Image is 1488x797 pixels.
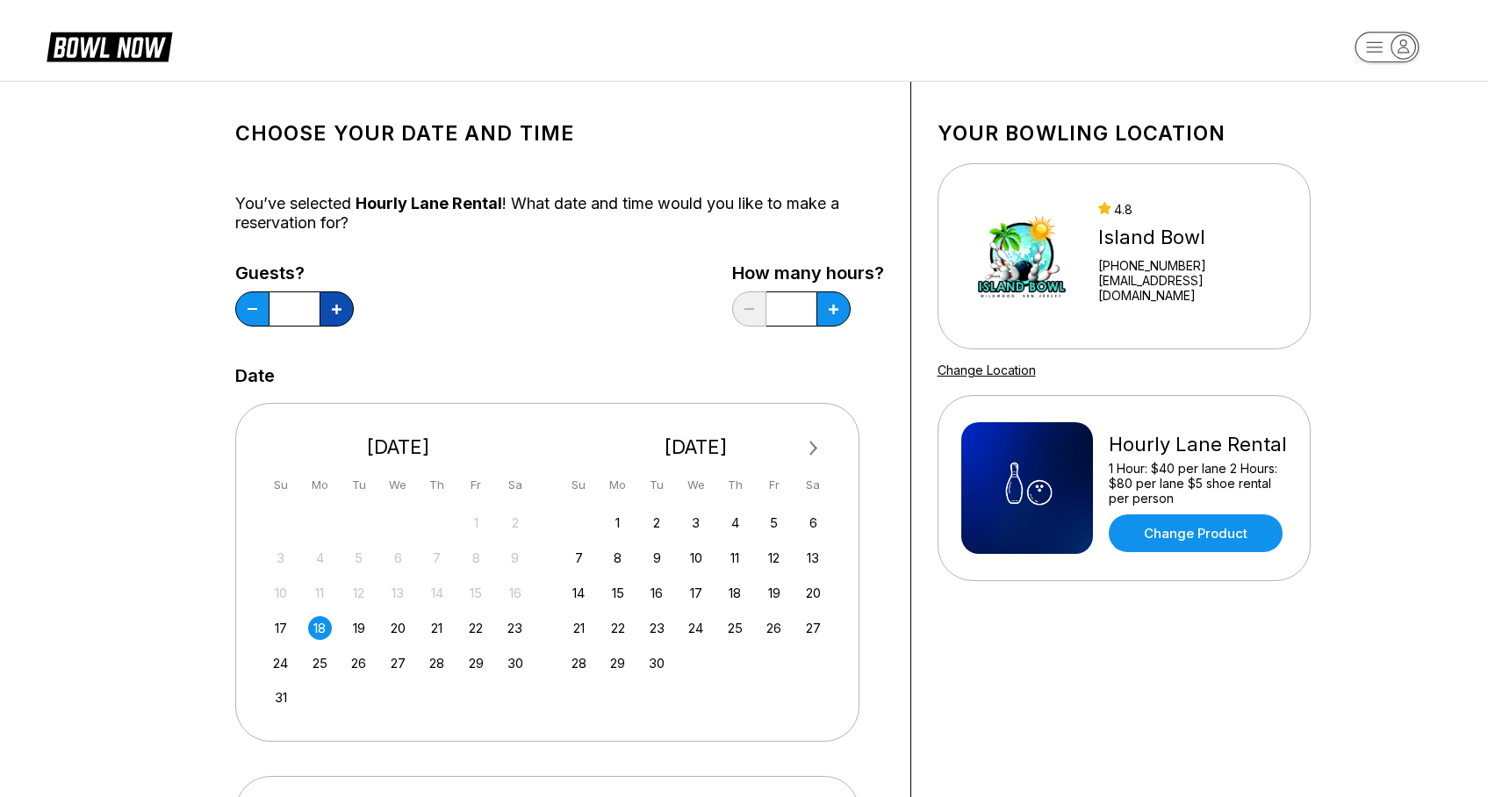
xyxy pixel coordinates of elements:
[1109,461,1287,506] div: 1 Hour: $40 per lane 2 Hours: $80 per lane $5 shoe rental per person
[684,473,708,497] div: We
[645,616,669,640] div: Choose Tuesday, September 23rd, 2025
[269,546,292,570] div: Not available Sunday, August 3rd, 2025
[567,616,591,640] div: Choose Sunday, September 21st, 2025
[723,473,747,497] div: Th
[732,263,884,283] label: How many hours?
[645,473,669,497] div: Tu
[645,511,669,535] div: Choose Tuesday, September 2nd, 2025
[464,616,488,640] div: Choose Friday, August 22nd, 2025
[503,581,527,605] div: Not available Saturday, August 16th, 2025
[938,121,1311,146] h1: Your bowling location
[645,651,669,675] div: Choose Tuesday, September 30th, 2025
[606,473,629,497] div: Mo
[1098,273,1286,303] a: [EMAIL_ADDRESS][DOMAIN_NAME]
[723,511,747,535] div: Choose Thursday, September 4th, 2025
[1109,433,1287,456] div: Hourly Lane Rental
[267,509,530,710] div: month 2025-08
[386,616,410,640] div: Choose Wednesday, August 20th, 2025
[425,581,449,605] div: Not available Thursday, August 14th, 2025
[606,616,629,640] div: Choose Monday, September 22nd, 2025
[564,509,828,675] div: month 2025-09
[464,511,488,535] div: Not available Friday, August 1st, 2025
[567,473,591,497] div: Su
[1109,514,1283,552] a: Change Product
[503,651,527,675] div: Choose Saturday, August 30th, 2025
[386,473,410,497] div: We
[1098,202,1286,217] div: 4.8
[464,473,488,497] div: Fr
[762,616,786,640] div: Choose Friday, September 26th, 2025
[645,546,669,570] div: Choose Tuesday, September 9th, 2025
[684,511,708,535] div: Choose Wednesday, September 3rd, 2025
[308,651,332,675] div: Choose Monday, August 25th, 2025
[802,581,825,605] div: Choose Saturday, September 20th, 2025
[386,581,410,605] div: Not available Wednesday, August 13th, 2025
[425,473,449,497] div: Th
[802,473,825,497] div: Sa
[308,546,332,570] div: Not available Monday, August 4th, 2025
[235,121,884,146] h1: Choose your Date and time
[802,511,825,535] div: Choose Saturday, September 6th, 2025
[347,651,370,675] div: Choose Tuesday, August 26th, 2025
[464,581,488,605] div: Not available Friday, August 15th, 2025
[961,422,1093,554] img: Hourly Lane Rental
[560,435,832,459] div: [DATE]
[961,190,1083,322] img: Island Bowl
[503,616,527,640] div: Choose Saturday, August 23rd, 2025
[503,473,527,497] div: Sa
[235,366,275,385] label: Date
[1098,258,1286,273] div: [PHONE_NUMBER]
[347,581,370,605] div: Not available Tuesday, August 12th, 2025
[802,616,825,640] div: Choose Saturday, September 27th, 2025
[347,546,370,570] div: Not available Tuesday, August 5th, 2025
[606,511,629,535] div: Choose Monday, September 1st, 2025
[425,546,449,570] div: Not available Thursday, August 7th, 2025
[762,581,786,605] div: Choose Friday, September 19th, 2025
[645,581,669,605] div: Choose Tuesday, September 16th, 2025
[347,616,370,640] div: Choose Tuesday, August 19th, 2025
[802,546,825,570] div: Choose Saturday, September 13th, 2025
[684,581,708,605] div: Choose Wednesday, September 17th, 2025
[723,546,747,570] div: Choose Thursday, September 11th, 2025
[464,651,488,675] div: Choose Friday, August 29th, 2025
[235,263,354,283] label: Guests?
[762,511,786,535] div: Choose Friday, September 5th, 2025
[503,546,527,570] div: Not available Saturday, August 9th, 2025
[606,651,629,675] div: Choose Monday, September 29th, 2025
[425,616,449,640] div: Choose Thursday, August 21st, 2025
[386,546,410,570] div: Not available Wednesday, August 6th, 2025
[308,473,332,497] div: Mo
[269,581,292,605] div: Not available Sunday, August 10th, 2025
[262,435,535,459] div: [DATE]
[723,581,747,605] div: Choose Thursday, September 18th, 2025
[684,616,708,640] div: Choose Wednesday, September 24th, 2025
[386,651,410,675] div: Choose Wednesday, August 27th, 2025
[308,581,332,605] div: Not available Monday, August 11th, 2025
[269,473,292,497] div: Su
[425,651,449,675] div: Choose Thursday, August 28th, 2025
[503,511,527,535] div: Not available Saturday, August 2nd, 2025
[723,616,747,640] div: Choose Thursday, September 25th, 2025
[356,194,502,212] span: Hourly Lane Rental
[567,651,591,675] div: Choose Sunday, September 28th, 2025
[1098,226,1286,249] div: Island Bowl
[800,434,828,463] button: Next Month
[606,546,629,570] div: Choose Monday, September 8th, 2025
[347,473,370,497] div: Tu
[938,363,1036,377] a: Change Location
[762,473,786,497] div: Fr
[235,194,884,233] div: You’ve selected ! What date and time would you like to make a reservation for?
[762,546,786,570] div: Choose Friday, September 12th, 2025
[269,651,292,675] div: Choose Sunday, August 24th, 2025
[567,546,591,570] div: Choose Sunday, September 7th, 2025
[567,581,591,605] div: Choose Sunday, September 14th, 2025
[269,616,292,640] div: Choose Sunday, August 17th, 2025
[606,581,629,605] div: Choose Monday, September 15th, 2025
[308,616,332,640] div: Choose Monday, August 18th, 2025
[464,546,488,570] div: Not available Friday, August 8th, 2025
[684,546,708,570] div: Choose Wednesday, September 10th, 2025
[269,686,292,709] div: Choose Sunday, August 31st, 2025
